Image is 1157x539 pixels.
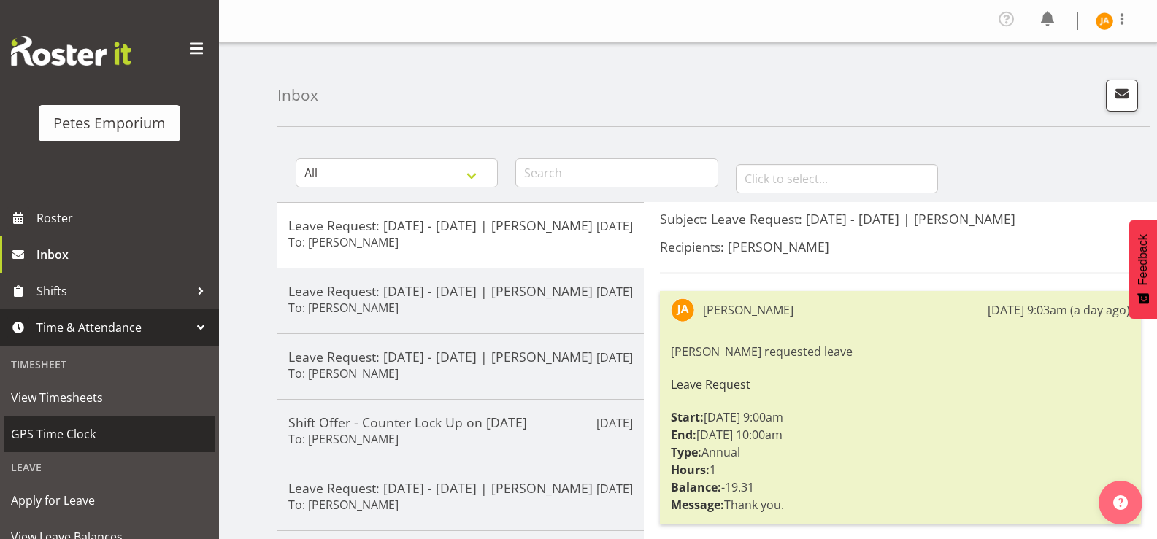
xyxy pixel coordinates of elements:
[671,444,701,460] strong: Type:
[671,409,704,425] strong: Start:
[288,432,399,446] h6: To: [PERSON_NAME]
[671,427,696,443] strong: End:
[4,379,215,416] a: View Timesheets
[36,207,212,229] span: Roster
[4,349,215,379] div: Timesheet
[660,211,1141,227] h5: Subject: Leave Request: [DATE] - [DATE] | [PERSON_NAME]
[288,349,633,365] h5: Leave Request: [DATE] - [DATE] | [PERSON_NAME]
[1137,234,1150,285] span: Feedback
[1113,495,1128,510] img: help-xxl-2.png
[671,298,694,322] img: jeseryl-armstrong10788.jpg
[36,244,212,265] span: Inbox
[515,158,718,187] input: Search
[11,489,208,511] span: Apply for Leave
[11,423,208,445] span: GPS Time Clock
[671,462,710,478] strong: Hours:
[53,112,166,134] div: Petes Emporium
[11,36,131,66] img: Rosterit website logo
[4,416,215,452] a: GPS Time Clock
[596,217,633,235] p: [DATE]
[703,301,793,319] div: [PERSON_NAME]
[671,497,724,513] strong: Message:
[596,414,633,432] p: [DATE]
[36,280,190,302] span: Shifts
[4,482,215,519] a: Apply for Leave
[288,217,633,233] h5: Leave Request: [DATE] - [DATE] | [PERSON_NAME]
[671,378,1130,391] h6: Leave Request
[288,300,399,315] h6: To: [PERSON_NAME]
[11,387,208,408] span: View Timesheets
[36,317,190,338] span: Time & Attendance
[736,164,938,193] input: Click to select...
[671,339,1130,517] div: [PERSON_NAME] requested leave [DATE] 9:00am [DATE] 10:00am Annual 1 -19.31 Thank you.
[288,414,633,430] h5: Shift Offer - Counter Lock Up on [DATE]
[596,349,633,366] p: [DATE]
[596,283,633,300] p: [DATE]
[596,480,633,497] p: [DATE]
[988,301,1130,319] div: [DATE] 9:03am (a day ago)
[277,87,318,104] h4: Inbox
[288,480,633,496] h5: Leave Request: [DATE] - [DATE] | [PERSON_NAME]
[288,366,399,381] h6: To: [PERSON_NAME]
[288,235,399,249] h6: To: [PERSON_NAME]
[660,239,1141,255] h5: Recipients: [PERSON_NAME]
[288,283,633,299] h5: Leave Request: [DATE] - [DATE] | [PERSON_NAME]
[288,497,399,512] h6: To: [PERSON_NAME]
[1096,12,1113,30] img: jeseryl-armstrong10788.jpg
[1129,220,1157,319] button: Feedback - Show survey
[4,452,215,482] div: Leave
[671,479,721,495] strong: Balance:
